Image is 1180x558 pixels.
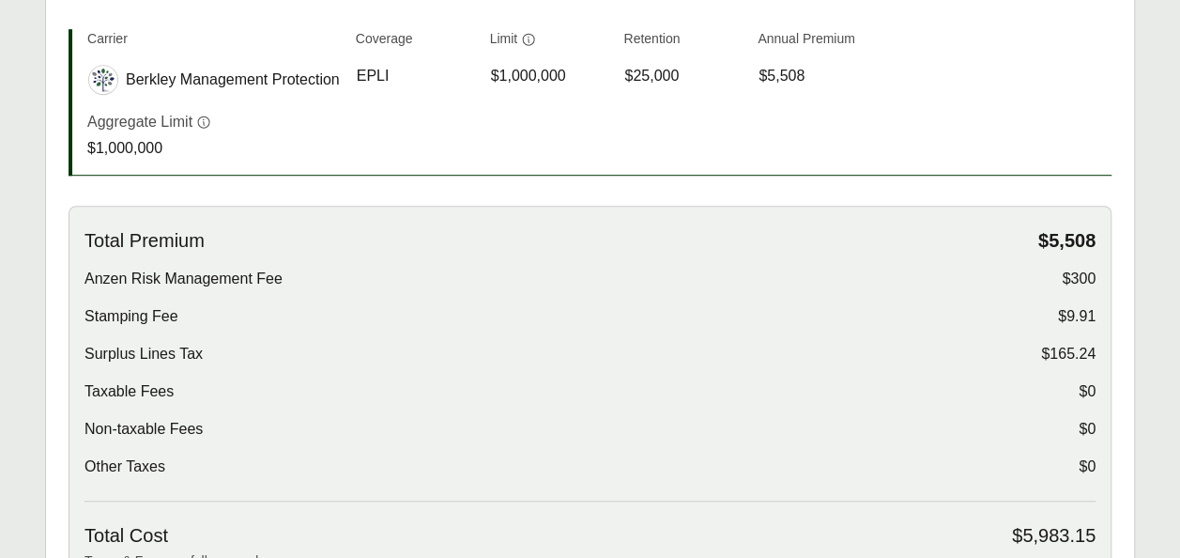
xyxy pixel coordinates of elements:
span: Anzen Risk Management Fee [84,268,283,290]
span: Berkley Management Protection [126,69,340,91]
span: $9.91 [1058,305,1096,328]
span: Taxable Fees [84,380,174,403]
span: Stamping Fee [84,305,178,328]
span: $25,000 [624,65,679,87]
span: Total Cost [84,524,168,548]
span: $0 [1079,380,1096,403]
p: $1,000,000 [87,137,211,160]
span: $5,508 [1038,229,1096,253]
span: $0 [1079,418,1096,441]
th: Coverage [356,29,475,56]
span: $300 [1062,268,1096,290]
span: Non-taxable Fees [84,418,203,441]
span: $0 [1079,456,1096,478]
span: $1,000,000 [491,65,566,87]
span: Total Premium [84,229,205,253]
span: $5,508 [759,65,805,87]
th: Limit [490,29,609,56]
span: Surplus Lines Tax [84,343,203,365]
th: Carrier [87,29,341,56]
span: $165.24 [1041,343,1096,365]
img: Berkley Management Protection logo [89,66,117,94]
span: EPLI [357,65,390,87]
th: Retention [623,29,743,56]
span: $5,983.15 [1012,524,1096,548]
span: Other Taxes [84,456,165,478]
th: Annual Premium [758,29,877,56]
p: Aggregate Limit [87,111,192,133]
